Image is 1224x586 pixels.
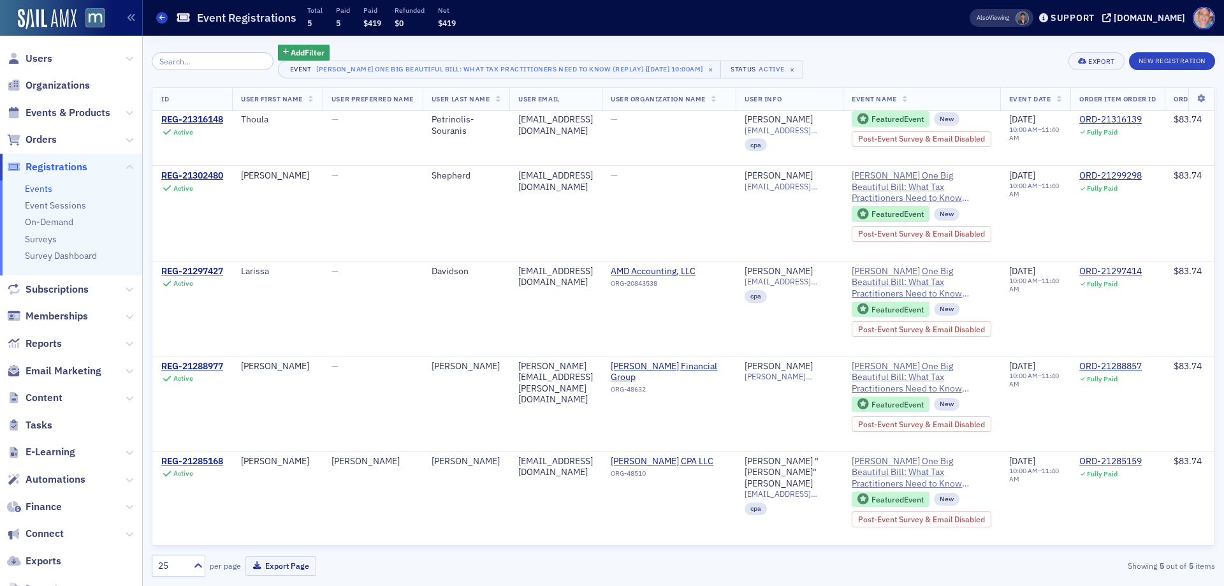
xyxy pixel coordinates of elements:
[161,361,223,372] a: REG-21288977
[1087,184,1118,193] div: Fully Paid
[852,361,991,395] a: [PERSON_NAME] One Big Beautiful Bill: What Tax Practitioners Need to Know (Replay)
[438,6,456,15] p: Net
[870,560,1215,571] div: Showing out of items
[25,200,86,211] a: Event Sessions
[7,418,52,432] a: Tasks
[7,391,62,405] a: Content
[1129,54,1215,66] a: New Registration
[852,492,929,508] div: Featured Event
[871,210,924,217] div: Featured Event
[611,456,727,467] span: Charles P Mercogliano CPA LLC
[161,266,223,277] div: REG-21297427
[161,94,169,103] span: ID
[934,303,959,316] div: New
[1009,265,1035,277] span: [DATE]
[1193,7,1215,29] span: Profile
[1079,361,1142,372] a: ORD-21288857
[25,418,52,432] span: Tasks
[518,94,559,103] span: User Email
[7,472,85,487] a: Automations
[25,500,62,514] span: Finance
[291,47,324,58] span: Add Filter
[977,13,1009,22] span: Viewing
[871,115,924,122] div: Featured Event
[432,361,500,372] div: [PERSON_NAME]
[25,445,75,459] span: E-Learning
[1102,13,1190,22] button: [DOMAIN_NAME]
[25,183,52,194] a: Events
[787,64,798,75] span: ×
[25,233,57,245] a: Surveys
[1009,170,1035,181] span: [DATE]
[1009,114,1035,126] span: [DATE]
[331,456,414,467] div: [PERSON_NAME]
[331,360,339,372] span: —
[25,106,110,120] span: Events & Products
[518,361,593,406] div: [PERSON_NAME][EMAIL_ADDRESS][PERSON_NAME][DOMAIN_NAME]
[25,527,64,541] span: Connect
[611,456,727,467] a: [PERSON_NAME] CPA LLC
[25,282,89,297] span: Subscriptions
[852,170,991,204] a: [PERSON_NAME] One Big Beautiful Bill: What Tax Practitioners Need to Know (Replay)
[1051,12,1095,24] div: Support
[7,554,61,568] a: Exports
[745,115,813,126] a: [PERSON_NAME]
[1009,181,1038,190] time: 10:00 AM
[25,216,73,228] a: On-Demand
[518,266,593,288] div: [EMAIL_ADDRESS][DOMAIN_NAME]
[611,114,618,126] span: —
[1174,455,1202,467] span: $83.74
[611,361,727,383] span: Geier Financial Group
[852,170,991,204] span: Don Farmer’s One Big Beautiful Bill: What Tax Practitioners Need to Know (Replay)
[934,112,959,125] div: New
[852,511,991,527] div: Post-Event Survey
[934,398,959,411] div: New
[1068,52,1124,70] button: Export
[1009,466,1059,483] time: 11:40 AM
[1087,129,1118,137] div: Fully Paid
[241,170,314,182] div: [PERSON_NAME]
[7,337,62,351] a: Reports
[611,266,727,277] a: AMD Accounting, LLC
[432,456,500,467] div: [PERSON_NAME]
[745,170,813,182] a: [PERSON_NAME]
[611,361,727,383] a: [PERSON_NAME] Financial Group
[745,277,834,286] span: [EMAIL_ADDRESS][DOMAIN_NAME]
[1079,456,1142,467] div: ORD-21285159
[852,94,896,103] span: Event Name
[161,170,223,182] a: REG-21302480
[331,265,339,277] span: —
[1009,371,1059,388] time: 11:40 AM
[25,52,52,66] span: Users
[518,115,593,137] div: [EMAIL_ADDRESS][DOMAIN_NAME]
[395,18,404,28] span: $0
[1009,125,1059,142] time: 11:40 AM
[173,184,193,193] div: Active
[173,279,193,288] div: Active
[852,111,929,127] div: Featured Event
[25,391,62,405] span: Content
[852,266,991,300] a: [PERSON_NAME] One Big Beautiful Bill: What Tax Practitioners Need to Know (Replay)
[316,62,703,75] div: [PERSON_NAME] One Big Beautiful Bill: What Tax Practitioners Need to Know (Replay) [[DATE] 10:00am]
[1016,11,1029,25] span: Mary Beth Halpern
[1009,181,1059,198] time: 11:40 AM
[152,52,273,70] input: Search…
[720,61,803,78] button: StatusActive×
[25,250,97,261] a: Survey Dashboard
[241,266,314,277] div: Larissa
[745,502,767,515] div: cpa
[85,8,105,28] img: SailAMX
[518,456,593,478] div: [EMAIL_ADDRESS][DOMAIN_NAME]
[852,206,929,222] div: Featured Event
[363,6,381,15] p: Paid
[745,361,813,372] a: [PERSON_NAME]
[336,18,340,28] span: 5
[245,556,316,576] button: Export Page
[278,45,330,61] button: AddFilter
[611,279,727,292] div: ORG-20843538
[25,364,101,378] span: Email Marketing
[76,8,105,30] a: View Homepage
[745,456,834,490] a: [PERSON_NAME] "[PERSON_NAME]" [PERSON_NAME]
[611,94,706,103] span: User Organization Name
[18,9,76,29] a: SailAMX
